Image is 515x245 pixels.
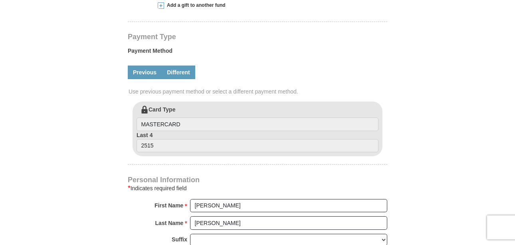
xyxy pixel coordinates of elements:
[137,118,378,131] input: Card Type
[155,217,184,229] strong: Last Name
[137,131,378,153] label: Last 4
[172,234,187,245] strong: Suffix
[128,183,387,193] div: Indicates required field
[137,106,378,131] label: Card Type
[164,2,226,9] span: Add a gift to another fund
[128,34,387,40] h4: Payment Type
[129,88,388,96] span: Use previous payment method or select a different payment method.
[128,66,162,79] a: Previous
[128,177,387,183] h4: Personal Information
[137,139,378,153] input: Last 4
[128,47,387,59] label: Payment Method
[154,200,183,211] strong: First Name
[162,66,195,79] a: Different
